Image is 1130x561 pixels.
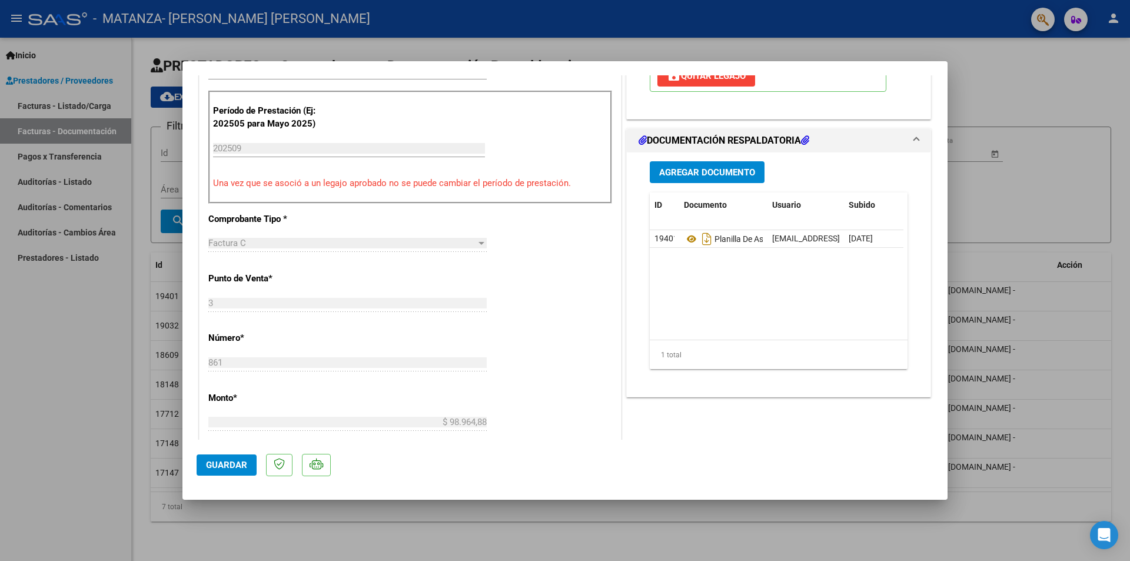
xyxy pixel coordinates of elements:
[206,460,247,470] span: Guardar
[667,68,681,82] mat-icon: save
[654,200,662,210] span: ID
[772,234,972,243] span: [EMAIL_ADDRESS][DOMAIN_NAME] - [PERSON_NAME]
[213,177,607,190] p: Una vez que se asoció a un legajo aprobado no se puede cambiar el período de prestación.
[659,167,755,178] span: Agregar Documento
[213,104,331,131] p: Período de Prestación (Ej: 202505 para Mayo 2025)
[844,192,903,218] datatable-header-cell: Subido
[772,200,801,210] span: Usuario
[1090,521,1118,549] div: Open Intercom Messenger
[849,200,875,210] span: Subido
[657,65,755,87] button: Quitar Legajo
[903,192,962,218] datatable-header-cell: Acción
[650,161,765,183] button: Agregar Documento
[639,134,809,148] h1: DOCUMENTACIÓN RESPALDATORIA
[849,234,873,243] span: [DATE]
[208,391,330,405] p: Monto
[650,340,908,370] div: 1 total
[197,454,257,476] button: Guardar
[679,192,767,218] datatable-header-cell: Documento
[627,152,930,397] div: DOCUMENTACIÓN RESPALDATORIA
[208,238,246,248] span: Factura C
[654,234,678,243] span: 19401
[699,230,714,248] i: Descargar documento
[208,272,330,286] p: Punto de Venta
[208,213,330,226] p: Comprobante Tipo *
[684,234,792,244] span: Planilla De Asistencia
[627,129,930,152] mat-expansion-panel-header: DOCUMENTACIÓN RESPALDATORIA
[684,200,727,210] span: Documento
[208,331,330,345] p: Número
[667,71,746,81] span: Quitar Legajo
[650,192,679,218] datatable-header-cell: ID
[767,192,844,218] datatable-header-cell: Usuario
